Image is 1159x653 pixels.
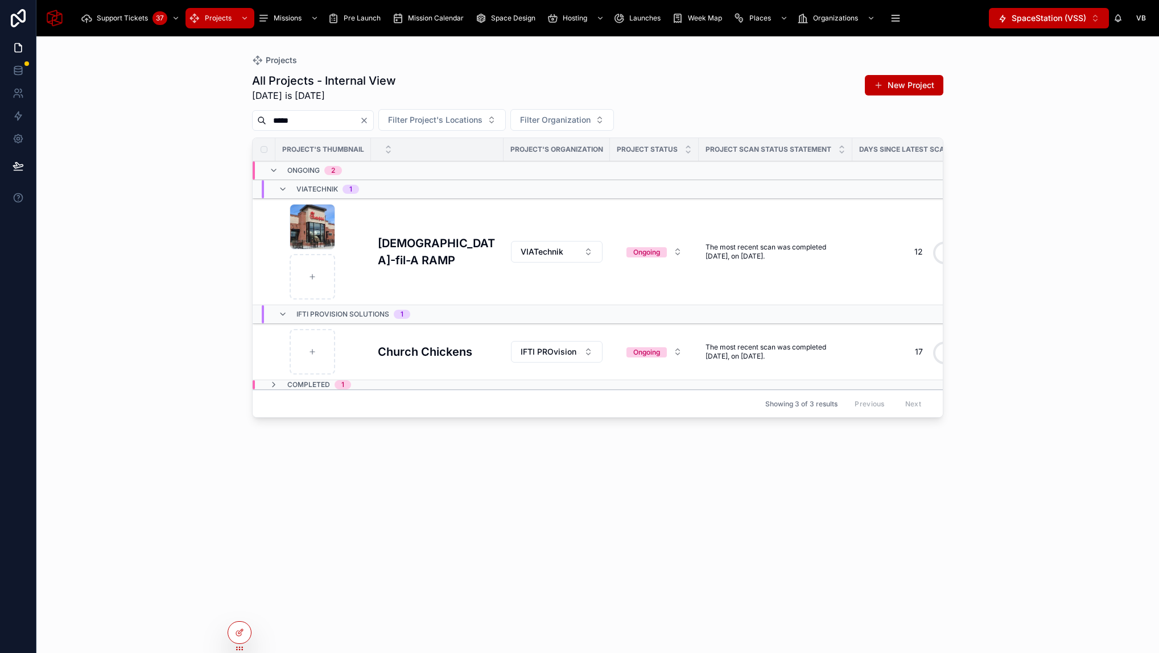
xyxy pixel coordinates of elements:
[706,145,831,154] span: Project Scan Status Statement
[510,145,603,154] span: Project's Organization
[706,343,845,361] a: The most recent scan was completed [DATE], on [DATE].
[511,341,603,363] button: Select Button
[813,14,858,23] span: Organizations
[205,14,232,23] span: Projects
[510,109,614,131] button: Select Button
[252,55,297,66] a: Projects
[730,8,794,28] a: Places
[629,14,661,23] span: Launches
[543,8,610,28] a: Hosting
[344,14,381,23] span: Pre Launch
[765,400,838,409] span: Showing 3 of 3 results
[859,330,964,373] a: 17
[378,235,497,269] a: [DEMOGRAPHIC_DATA]-fil-A RAMP
[97,14,148,23] span: Support Tickets
[617,341,692,363] a: Select Button
[282,145,364,154] span: Project's Thumbnail
[252,89,396,102] span: [DATE] is [DATE]
[1012,13,1086,24] span: SpaceStation (VSS)
[324,8,389,28] a: Pre Launch
[266,55,297,66] span: Projects
[77,8,185,28] a: Support Tickets37
[510,340,603,363] a: Select Button
[389,8,472,28] a: Mission Calendar
[491,14,535,23] span: Space Design
[688,14,722,23] span: Week Map
[617,242,691,262] button: Select Button
[749,14,771,23] span: Places
[472,8,543,28] a: Space Design
[287,166,320,175] span: Ongoing
[794,8,881,28] a: Organizations
[617,145,678,154] span: Project Status
[989,8,1109,28] button: Select Button
[296,185,338,194] span: VIATechnik
[349,185,352,194] div: 1
[378,109,506,131] button: Select Button
[46,9,64,27] img: App logo
[331,166,335,175] div: 2
[73,6,989,31] div: scrollable content
[408,14,464,23] span: Mission Calendar
[563,14,587,23] span: Hosting
[510,240,603,263] a: Select Button
[865,75,943,95] button: New Project
[287,380,330,389] span: Completed
[859,230,964,273] a: 12
[915,340,923,363] div: 17
[252,73,396,89] h1: All Projects - Internal View
[360,116,373,125] button: Clear
[511,241,603,263] button: Select Button
[521,346,579,357] span: IFTI PROvision Solutions
[401,310,403,319] div: 1
[152,11,167,25] div: 37
[859,145,950,154] span: Days Since Latest Scan
[378,343,472,360] h3: Church Chickens
[617,241,692,263] a: Select Button
[706,243,845,261] a: The most recent scan was completed [DATE], on [DATE].
[520,114,591,126] span: Filter Organization
[341,380,344,389] div: 1
[521,246,563,257] span: VIATechnik
[669,8,730,28] a: Week Map
[1136,14,1146,23] span: VB
[633,347,660,357] div: Ongoing
[388,114,482,126] span: Filter Project's Locations
[617,342,691,362] button: Select Button
[296,310,389,319] span: IFTI PROvision Solutions
[633,247,660,257] div: Ongoing
[254,8,324,28] a: Missions
[378,343,497,360] a: Church Chickens
[610,8,669,28] a: Launches
[185,8,254,28] a: Projects
[274,14,302,23] span: Missions
[914,240,923,263] div: 12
